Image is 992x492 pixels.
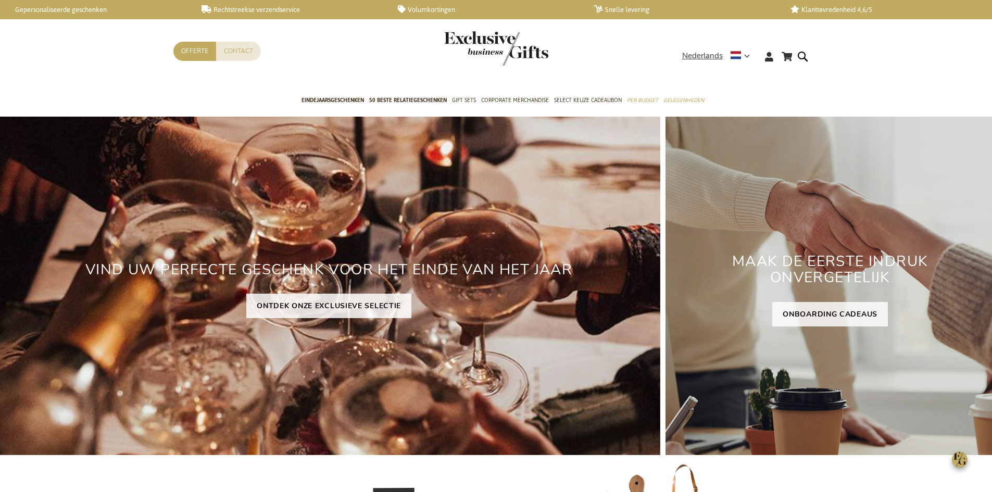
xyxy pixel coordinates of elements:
[5,5,185,14] a: Gepersonaliseerde geschenken
[554,88,622,114] a: Select Keuze Cadeaubon
[369,88,447,114] a: 50 beste relatiegeschenken
[216,42,261,61] a: Contact
[481,95,549,106] span: Corporate Merchandise
[627,88,658,114] a: Per Budget
[369,95,447,106] span: 50 beste relatiegeschenken
[554,95,622,106] span: Select Keuze Cadeaubon
[663,95,704,106] span: Gelegenheden
[594,5,774,14] a: Snelle levering
[246,294,411,318] a: ONTDEK ONZE EXCLUSIEVE SELECTIE
[202,5,381,14] a: Rechtstreekse verzendservice
[682,50,723,62] span: Nederlands
[444,31,496,66] a: store logo
[444,31,548,66] img: Exclusive Business gifts logo
[302,88,364,114] a: Eindejaarsgeschenken
[790,5,970,14] a: Klanttevredenheid 4,6/5
[663,88,704,114] a: Gelegenheden
[627,95,658,106] span: Per Budget
[772,302,888,326] a: ONBOARDING CADEAUS
[481,88,549,114] a: Corporate Merchandise
[398,5,577,14] a: Volumkortingen
[173,42,216,61] a: Offerte
[452,95,476,106] span: Gift Sets
[302,95,364,106] span: Eindejaarsgeschenken
[452,88,476,114] a: Gift Sets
